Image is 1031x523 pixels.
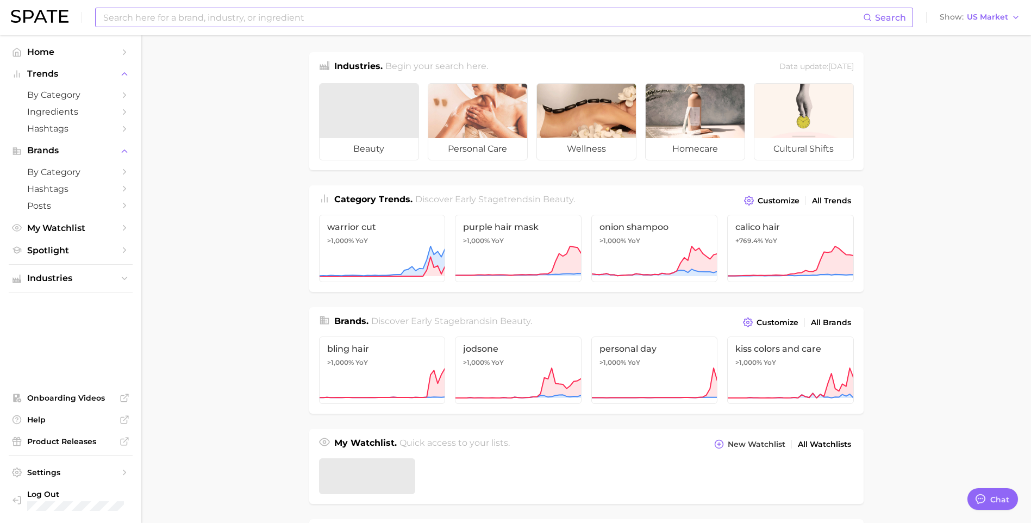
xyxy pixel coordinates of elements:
a: Hashtags [9,180,133,197]
span: YoY [628,358,640,367]
span: Category Trends . [334,194,413,204]
span: >1,000% [463,236,490,245]
button: Customize [741,193,802,208]
span: personal care [428,138,527,160]
span: Customize [758,196,799,206]
a: onion shampoo>1,000% YoY [591,215,718,282]
span: cultural shifts [754,138,853,160]
span: Posts [27,201,114,211]
span: Customize [757,318,798,327]
span: YoY [491,358,504,367]
span: jodsone [463,344,573,354]
span: >1,000% [327,236,354,245]
a: bling hair>1,000% YoY [319,337,446,404]
span: Discover Early Stage trends in . [415,194,575,204]
span: YoY [355,358,368,367]
a: personal care [428,83,528,160]
a: jodsone>1,000% YoY [455,337,582,404]
span: calico hair [735,222,846,232]
a: Spotlight [9,242,133,259]
span: wellness [537,138,636,160]
span: by Category [27,90,114,100]
button: New Watchlist [711,437,788,452]
span: Show [940,14,964,20]
input: Search here for a brand, industry, or ingredient [102,8,863,27]
span: by Category [27,167,114,177]
span: Help [27,415,114,425]
span: Trends [27,69,114,79]
span: All Watchlists [798,440,851,449]
span: Industries [27,273,114,283]
span: purple hair mask [463,222,573,232]
span: YoY [491,236,504,245]
span: YoY [355,236,368,245]
span: Brands [27,146,114,155]
h1: My Watchlist. [334,437,397,452]
span: homecare [646,138,745,160]
a: warrior cut>1,000% YoY [319,215,446,282]
a: Settings [9,464,133,481]
a: personal day>1,000% YoY [591,337,718,404]
span: kiss colors and care [735,344,846,354]
a: Home [9,43,133,60]
a: by Category [9,164,133,180]
a: Hashtags [9,120,133,137]
span: All Brands [811,318,851,327]
a: Log out. Currently logged in with e-mail leon@palladiobeauty.com. [9,486,133,514]
span: Brands . [334,316,368,326]
span: bling hair [327,344,438,354]
span: >1,000% [599,236,626,245]
span: Spotlight [27,245,114,256]
span: beauty [320,138,418,160]
span: +769.4% [735,236,763,245]
button: Brands [9,142,133,159]
a: by Category [9,86,133,103]
a: Ingredients [9,103,133,120]
span: Ingredients [27,107,114,117]
span: warrior cut [327,222,438,232]
button: ShowUS Market [937,10,1023,24]
div: Data update: [DATE] [779,60,854,74]
a: All Brands [808,315,854,330]
span: beauty [500,316,530,326]
span: YoY [764,358,776,367]
a: beauty [319,83,419,160]
a: Onboarding Videos [9,390,133,406]
a: Help [9,412,133,428]
h2: Quick access to your lists. [399,437,510,452]
button: Customize [740,315,801,330]
span: Onboarding Videos [27,393,114,403]
span: >1,000% [463,358,490,366]
span: personal day [599,344,710,354]
span: Search [875,13,906,23]
a: All Trends [809,194,854,208]
h1: Industries. [334,60,383,74]
span: >1,000% [599,358,626,366]
span: >1,000% [735,358,762,366]
span: Settings [27,468,114,477]
a: homecare [645,83,745,160]
a: All Watchlists [795,437,854,452]
h2: Begin your search here. [385,60,488,74]
a: calico hair+769.4% YoY [727,215,854,282]
span: Home [27,47,114,57]
span: beauty [543,194,573,204]
span: Product Releases [27,437,114,446]
a: Product Releases [9,433,133,450]
a: purple hair mask>1,000% YoY [455,215,582,282]
span: US Market [967,14,1008,20]
img: SPATE [11,10,68,23]
span: Log Out [27,489,126,499]
button: Trends [9,66,133,82]
button: Industries [9,270,133,287]
span: All Trends [812,196,851,206]
span: My Watchlist [27,223,114,233]
span: Hashtags [27,184,114,194]
a: My Watchlist [9,220,133,236]
span: onion shampoo [599,222,710,232]
span: YoY [628,236,640,245]
a: Posts [9,197,133,214]
span: Discover Early Stage brands in . [371,316,532,326]
a: cultural shifts [754,83,854,160]
span: >1,000% [327,358,354,366]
